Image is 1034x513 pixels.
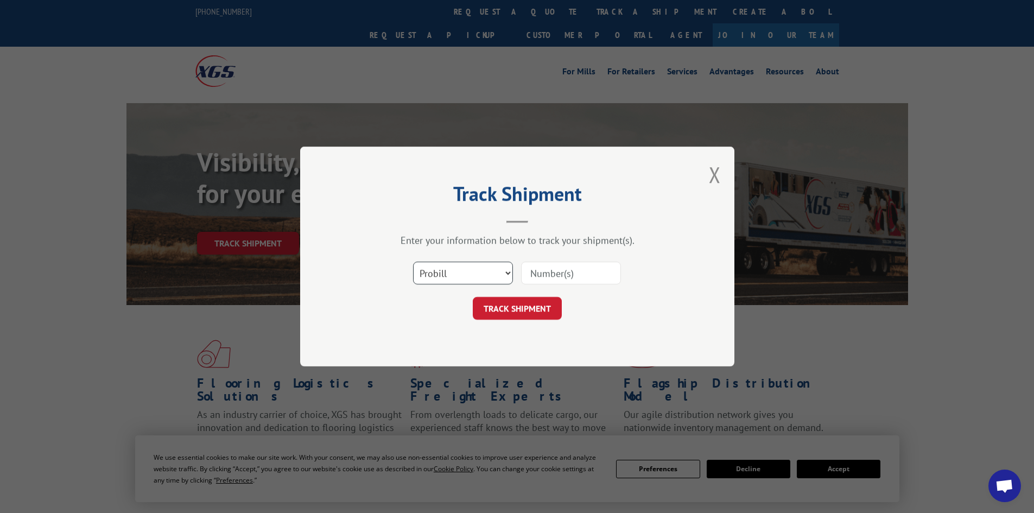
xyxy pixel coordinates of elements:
input: Number(s) [521,262,621,284]
button: Close modal [709,160,721,189]
div: Enter your information below to track your shipment(s). [354,234,680,246]
div: Open chat [988,470,1021,502]
button: TRACK SHIPMENT [473,297,562,320]
h2: Track Shipment [354,186,680,207]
